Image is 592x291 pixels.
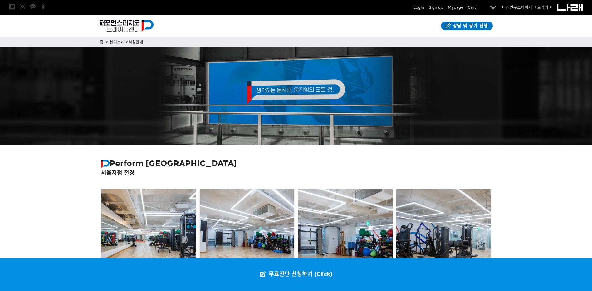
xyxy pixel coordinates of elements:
a: Login [413,4,424,11]
span: 상담 및 평가 진행 [451,23,488,29]
strong: 시설안내 [128,40,143,45]
strong: 나래연구소 [502,5,521,10]
a: Sign up [429,4,443,11]
p: 홈 > 센터소개 > [100,39,493,46]
strong: 서울지점 전경 [101,170,135,176]
a: Mypage [448,4,463,11]
a: Cart [468,4,476,11]
a: 무료진단 신청하기 (Click) [254,258,339,291]
img: 퍼포먼스피지오 심볼 로고 [101,160,110,168]
a: 상담 및 평가 진행 [441,22,493,30]
strong: Perform [GEOGRAPHIC_DATA] [101,158,237,168]
a: 나래연구소페이지 바로가기 > [502,5,552,10]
